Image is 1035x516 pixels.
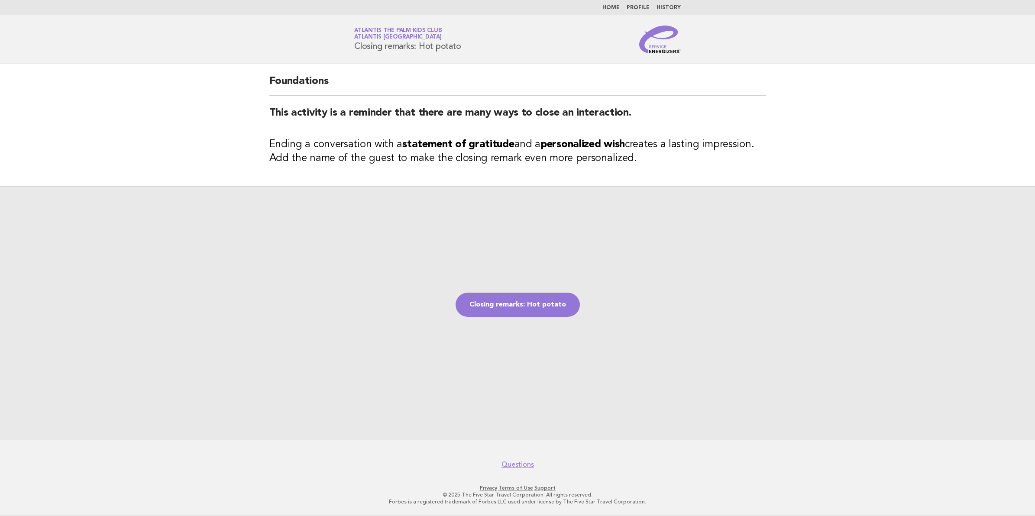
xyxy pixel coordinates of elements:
[252,498,783,505] p: Forbes is a registered trademark of Forbes LLC used under license by The Five Star Travel Corpora...
[657,5,681,10] a: History
[269,106,766,127] h2: This activity is a reminder that there are many ways to close an interaction.
[480,485,497,491] a: Privacy
[534,485,556,491] a: Support
[627,5,650,10] a: Profile
[602,5,620,10] a: Home
[269,138,766,165] h3: Ending a conversation with a and a creates a lasting impression. Add the name of the guest to mak...
[269,74,766,96] h2: Foundations
[252,484,783,491] p: · ·
[498,485,533,491] a: Terms of Use
[456,293,580,317] a: Closing remarks: Hot potato
[540,139,625,150] strong: personalized wish
[501,460,534,469] a: Questions
[354,28,461,51] h1: Closing remarks: Hot potato
[252,491,783,498] p: © 2025 The Five Star Travel Corporation. All rights reserved.
[354,28,442,40] a: Atlantis The Palm Kids ClubAtlantis [GEOGRAPHIC_DATA]
[639,26,681,53] img: Service Energizers
[402,139,514,150] strong: statement of gratitude
[354,35,442,40] span: Atlantis [GEOGRAPHIC_DATA]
